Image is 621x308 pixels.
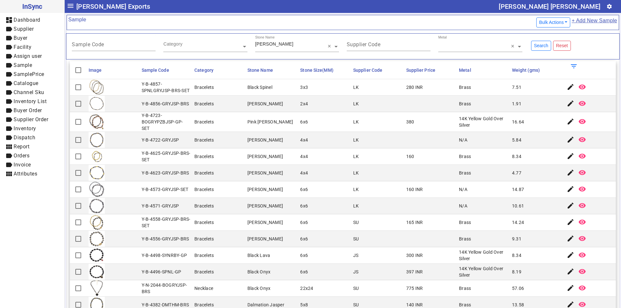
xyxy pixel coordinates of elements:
img: 3d1f18b0-d79d-4012-aacc-d155eea7bda4 [89,280,105,296]
div: 6x6 [300,219,308,226]
div: [PERSON_NAME] [247,170,283,176]
span: Category [194,68,213,73]
span: Metal [459,68,471,73]
span: Stone Size(MM) [300,68,333,73]
mat-icon: remove_red_eye [578,251,586,259]
div: 3x3 [300,84,308,90]
img: ed6c522f-68e9-44c1-8137-c1e285ddc08b [89,264,105,280]
div: Brass [459,236,471,242]
mat-icon: remove_red_eye [578,83,586,91]
mat-icon: remove_red_eye [578,169,586,176]
span: Sample Code [142,68,169,73]
div: N/A [459,203,467,209]
span: Attributes [14,171,37,177]
div: Bracelets [194,252,214,259]
div: SU [353,219,359,226]
div: Y-B-4558-GRYJSP-BRS-SET [142,216,191,229]
div: 6x6 [300,236,308,242]
div: 140 INR [406,302,423,308]
mat-icon: settings [606,4,612,9]
mat-icon: edit [567,268,574,275]
div: 4x4 [300,153,308,160]
div: Metal [438,35,447,40]
div: Bracelets [194,302,214,308]
div: Y-B-4556-GRYJSP-BRS [142,236,189,242]
div: Y-B-4496-SPNL-GP [142,269,181,275]
span: Weight (gms) [512,68,540,73]
div: Black Onyx [247,285,271,292]
img: b3a35789-5876-44e4-8ba4-5ab0cc7733ba [89,247,105,263]
mat-icon: remove_red_eye [578,202,586,209]
div: [PERSON_NAME] [247,219,283,226]
div: 380 [406,119,414,125]
span: Clear all [511,43,517,50]
div: SU [353,236,359,242]
mat-icon: remove_red_eye [578,284,586,292]
div: Y-B-4571-GRYJSP [142,203,179,209]
span: InSync [5,1,59,12]
div: 397 INR [406,269,423,275]
mat-icon: edit [567,284,574,292]
mat-icon: remove_red_eye [578,218,586,226]
div: Bracelets [194,101,214,107]
div: Y-B-4723-BOGRYPZBJSP-GP-SET [142,112,191,132]
span: Catalogue [14,80,38,86]
div: JS [353,269,359,275]
div: LK [353,153,359,160]
button: Search [531,41,551,51]
span: Facility [14,44,31,50]
div: 6x6 [300,269,308,275]
div: 14.24 [512,219,524,226]
mat-icon: label [5,116,13,123]
div: 6x6 [300,203,308,209]
div: LK [353,119,359,125]
div: 5.84 [512,137,521,143]
mat-icon: edit [567,136,574,143]
div: 4.77 [512,170,521,176]
span: Clear all [328,43,333,50]
img: 931372a9-22e5-43b8-9206-b16e0c7de3b3 [89,114,105,130]
mat-label: Supplier Code [347,41,381,48]
div: Bracelets [194,84,214,90]
span: SamplePrice [14,71,44,77]
div: Bracelets [194,119,214,125]
div: Y-B-4722-GRYJSP [142,137,179,143]
div: 775 INR [406,285,423,292]
span: Orders [14,153,29,159]
mat-icon: remove_red_eye [578,268,586,275]
span: Buyer [14,35,27,41]
div: 14K Yellow Gold Over Silver [459,115,508,128]
div: Bracelets [194,203,214,209]
mat-icon: label [5,61,13,69]
mat-icon: remove_red_eye [578,136,586,143]
mat-icon: label [5,107,13,114]
div: 160 [406,153,414,160]
div: 2x4 [300,101,308,107]
span: Stone Name [247,68,273,73]
mat-icon: dashboard [5,16,13,24]
div: 1.91 [512,101,521,107]
div: Black Onyx [247,269,271,275]
mat-icon: label [5,125,13,133]
mat-icon: label [5,98,13,105]
mat-icon: edit [567,185,574,193]
mat-icon: label [5,43,13,51]
span: Dispatch [14,134,35,141]
mat-icon: remove_red_eye [578,185,586,193]
div: Brass [459,285,471,292]
span: [PERSON_NAME] [255,41,293,47]
mat-icon: menu [67,2,74,10]
div: 14K Yellow Gold Over Silver [459,249,508,262]
div: Y-B-4498-SYNRBY-GP [142,252,187,259]
img: 7658c099-8654-4ac3-b453-737506161ca6 [89,165,105,181]
div: [PERSON_NAME] [247,186,283,193]
span: [PERSON_NAME] Exports [76,1,150,12]
div: Bracelets [194,137,214,143]
img: 8bf76237-f1a2-404c-9e82-eee9654a2de1 [89,231,105,247]
span: Invoice [14,162,31,168]
mat-icon: view_module [5,170,13,178]
div: N/A [459,186,467,193]
div: 165 INR [406,219,423,226]
div: [PERSON_NAME] [247,101,283,107]
mat-icon: edit [567,218,574,226]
